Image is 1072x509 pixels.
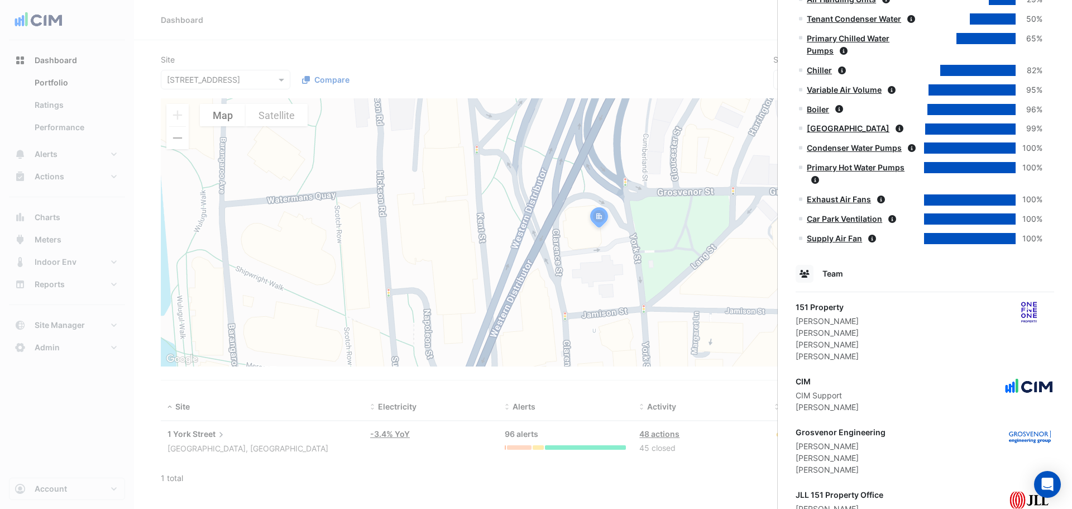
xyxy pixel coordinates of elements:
div: 95% [1016,84,1042,97]
a: Primary Hot Water Pumps [807,163,904,172]
a: Boiler [807,104,829,114]
div: CIM Support [796,389,859,401]
div: JLL 151 Property Office [796,489,883,501]
img: 151 Property [1004,301,1054,324]
div: [PERSON_NAME] [796,350,859,362]
div: 100% [1016,193,1042,206]
a: Car Park Ventilation [807,214,882,223]
div: [PERSON_NAME] [796,452,886,464]
img: CIM [1004,375,1054,398]
a: Chiller [807,65,832,75]
a: Tenant Condenser Water [807,14,901,23]
div: 65% [1016,32,1042,45]
div: 99% [1016,122,1042,135]
div: [PERSON_NAME] [796,315,859,327]
div: [PERSON_NAME] [796,464,886,475]
div: Grosvenor Engineering [796,426,886,438]
a: Exhaust Air Fans [807,194,871,204]
div: 50% [1016,13,1042,26]
div: 151 Property [796,301,859,313]
div: 100% [1016,213,1042,226]
div: [PERSON_NAME] [796,440,886,452]
div: 100% [1016,142,1042,155]
div: [PERSON_NAME] [796,401,859,413]
div: 100% [1016,232,1042,245]
a: [GEOGRAPHIC_DATA] [807,123,889,133]
a: Condenser Water Pumps [807,143,902,153]
span: Team [822,269,843,278]
a: Primary Chilled Water Pumps [807,34,889,56]
a: Variable Air Volume [807,85,882,94]
div: [PERSON_NAME] [796,339,859,350]
div: [PERSON_NAME] [796,327,859,339]
div: CIM [796,375,859,387]
div: 96% [1016,103,1042,116]
div: 82% [1016,64,1042,77]
a: Supply Air Fan [807,234,862,243]
div: 100% [1016,161,1042,174]
div: Open Intercom Messenger [1034,471,1061,498]
img: Grosvenor Engineering [1004,426,1054,449]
